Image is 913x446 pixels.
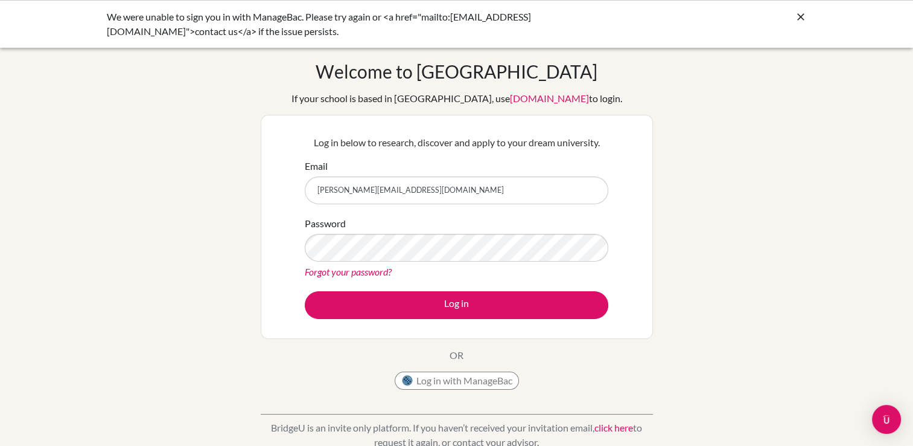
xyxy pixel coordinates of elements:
h1: Welcome to [GEOGRAPHIC_DATA] [316,60,597,82]
a: click here [594,422,633,433]
div: If your school is based in [GEOGRAPHIC_DATA], use to login. [291,91,622,106]
button: Log in [305,291,608,319]
label: Password [305,216,346,231]
a: [DOMAIN_NAME] [510,92,589,104]
label: Email [305,159,328,173]
button: Log in with ManageBac [395,372,519,390]
p: Log in below to research, discover and apply to your dream university. [305,135,608,150]
p: OR [450,348,463,363]
div: Open Intercom Messenger [872,405,901,434]
div: We were unable to sign you in with ManageBac. Please try again or <a href="mailto:[EMAIL_ADDRESS]... [107,10,626,39]
a: Forgot your password? [305,266,392,277]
